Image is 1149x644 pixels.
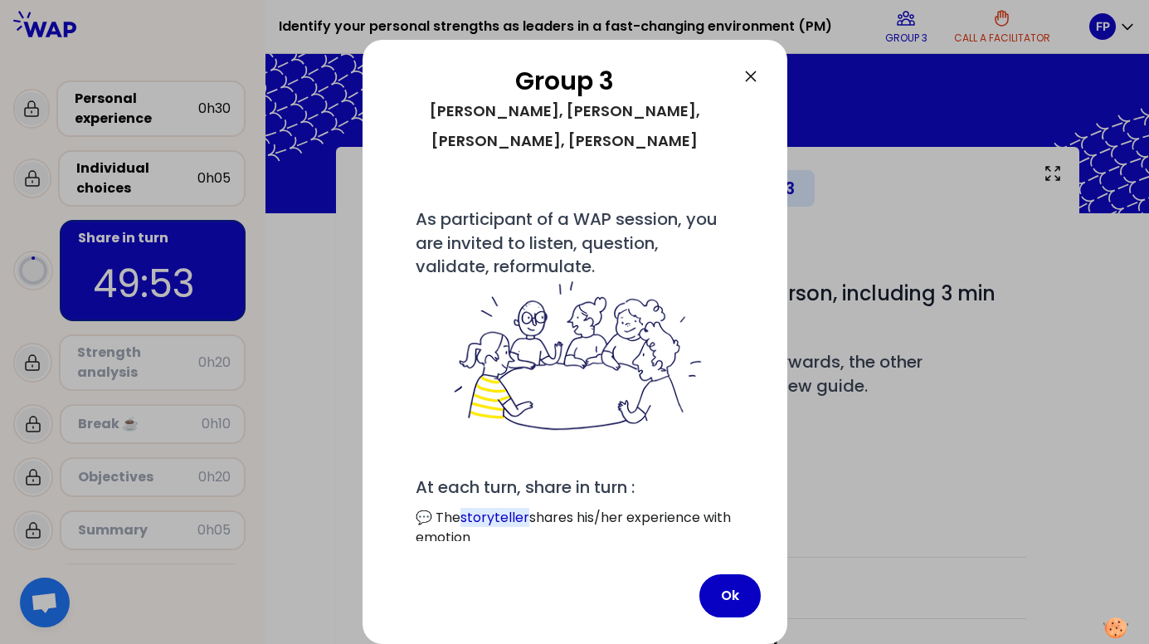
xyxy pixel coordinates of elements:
[416,207,734,436] span: As participant of a WAP session, you are invited to listen, question, validate, reformulate.
[416,476,635,499] span: At each turn, share in turn :
[416,508,734,548] p: 💬 The shares his/her experience with emotion
[699,574,761,617] button: Ok
[389,66,741,96] h2: Group 3
[445,278,705,436] img: filesOfInstructions%2Fbienvenue%20dans%20votre%20groupe%20-%20petit.png
[389,96,741,156] div: [PERSON_NAME], [PERSON_NAME], [PERSON_NAME], [PERSON_NAME]
[460,508,529,527] mark: storyteller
